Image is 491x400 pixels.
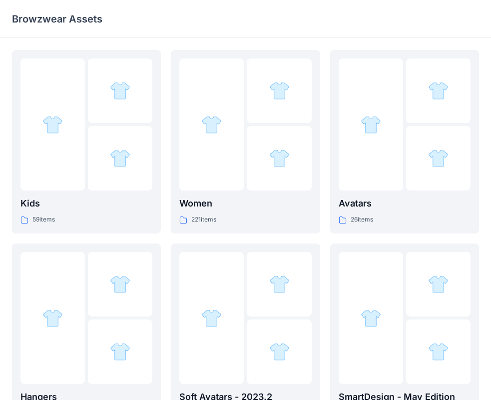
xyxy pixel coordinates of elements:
a: folder 1folder 2folder 3Women221items [171,50,320,233]
img: folder 1 [201,114,222,135]
img: folder 2 [428,80,449,101]
img: folder 1 [42,308,63,328]
img: folder 2 [269,80,290,101]
a: folder 1folder 2folder 3Kids59items [12,50,161,233]
img: folder 1 [361,114,381,135]
img: folder 1 [201,308,222,328]
img: folder 1 [42,114,63,135]
img: folder 3 [269,148,290,168]
img: folder 3 [428,341,449,362]
p: Browzwear Assets [12,12,102,26]
img: folder 3 [269,341,290,362]
p: 59 items [32,214,55,225]
img: folder 2 [110,80,130,101]
p: 26 items [351,214,373,225]
a: folder 1folder 2folder 3Avatars26items [330,50,479,233]
img: folder 1 [361,308,381,328]
p: Women [179,196,311,210]
p: Avatars [339,196,471,210]
img: folder 3 [428,148,449,168]
img: folder 3 [110,148,130,168]
p: Kids [20,196,152,210]
img: folder 3 [110,341,130,362]
p: 221 items [191,214,216,225]
img: folder 2 [110,274,130,294]
img: folder 2 [428,274,449,294]
img: folder 2 [269,274,290,294]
